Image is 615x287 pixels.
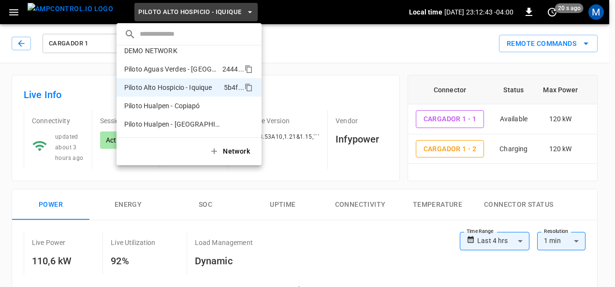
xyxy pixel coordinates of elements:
p: Piloto Hualpen - Copiapó [124,101,200,111]
button: Network [204,142,258,161]
p: Piloto Alto Hospicio - Iquique [124,83,212,92]
div: copy [244,82,254,93]
p: DEMO NETWORK [124,46,177,56]
div: copy [244,63,254,75]
p: Piloto Hualpen - [GEOGRAPHIC_DATA] [124,119,220,129]
p: Piloto Aguas Verdes - [GEOGRAPHIC_DATA] [124,64,219,74]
